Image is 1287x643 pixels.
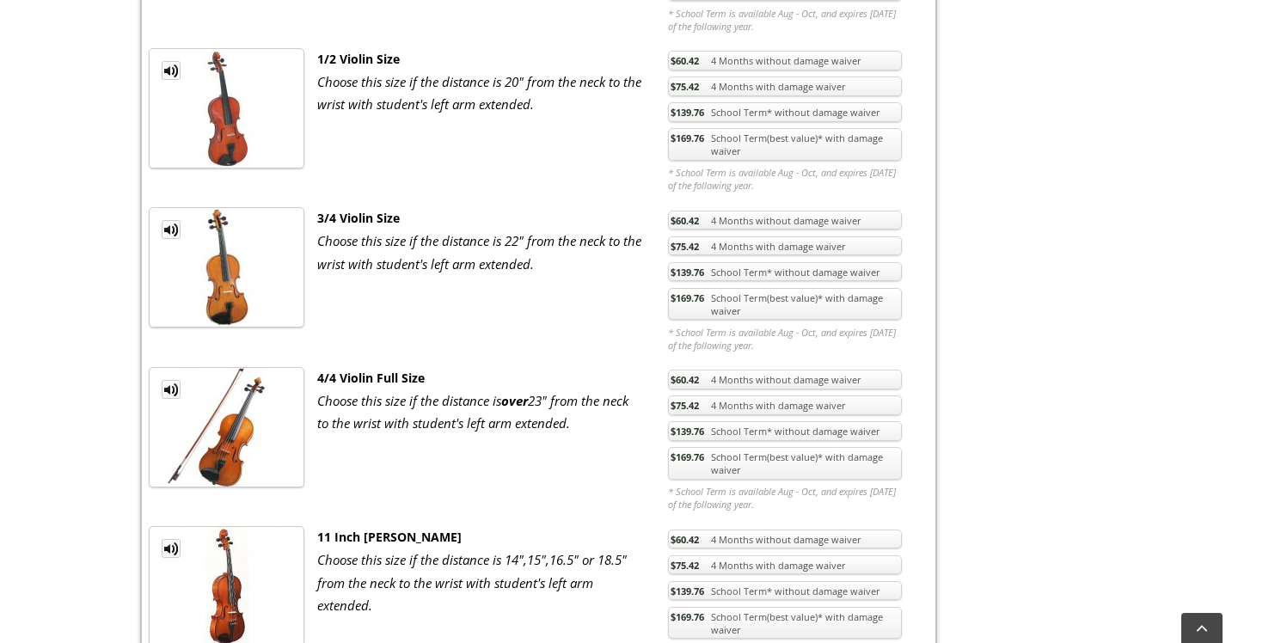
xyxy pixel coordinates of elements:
[671,425,704,438] span: $139.76
[671,559,699,572] span: $75.42
[671,610,704,623] span: $169.76
[168,49,286,168] img: th_1fc34dab4bdaff02a3697e89cb8f30dd_1340371800ViolinHalfSIze.jpg
[668,607,902,640] a: $169.76School Term(best value)* with damage waiver
[668,421,902,441] a: $139.76School Term* without damage waiver
[668,485,902,511] em: * School Term is available Aug - Oct, and expires [DATE] of the following year.
[671,132,704,144] span: $169.76
[317,232,641,272] em: Choose this size if the distance is 22" from the neck to the wrist with student's left arm extended.
[671,373,699,386] span: $60.42
[668,447,902,480] a: $169.76School Term(best value)* with damage waiver
[162,220,181,239] a: MP3 Clip
[162,61,181,80] a: MP3 Clip
[668,326,902,352] em: * School Term is available Aug - Oct, and expires [DATE] of the following year.
[668,77,902,96] a: $75.424 Months with damage waiver
[317,73,641,113] em: Choose this size if the distance is 20" from the neck to the wrist with student's left arm extended.
[671,266,704,279] span: $139.76
[671,291,704,304] span: $169.76
[671,450,704,463] span: $169.76
[668,102,902,122] a: $139.76School Term* without damage waiver
[668,370,902,389] a: $60.424 Months without damage waiver
[317,526,642,548] div: 11 Inch [PERSON_NAME]
[668,581,902,601] a: $139.76School Term* without damage waiver
[671,533,699,546] span: $60.42
[668,288,902,321] a: $169.76School Term(best value)* with damage waiver
[671,106,704,119] span: $139.76
[317,207,642,230] div: 3/4 Violin Size
[162,539,181,558] a: MP3 Clip
[671,399,699,412] span: $75.42
[317,551,627,614] em: Choose this size if the distance is 14",15",16.5" or 18.5" from the neck to the wrist with studen...
[668,530,902,549] a: $60.424 Months without damage waiver
[317,48,642,70] div: 1/2 Violin Size
[668,211,902,230] a: $60.424 Months without damage waiver
[501,392,528,409] strong: over
[317,392,628,432] em: Choose this size if the distance is 23" from the neck to the wrist with student's left arm extended.
[668,262,902,282] a: $139.76School Term* without damage waiver
[168,368,286,487] img: th_1fc34dab4bdaff02a3697e89cb8f30dd_1340371741violinFullSize.jpg
[668,128,902,161] a: $169.76School Term(best value)* with damage waiver
[668,7,902,33] em: * School Term is available Aug - Oct, and expires [DATE] of the following year.
[671,214,699,227] span: $60.42
[317,367,642,389] div: 4/4 Violin Full Size
[668,51,902,70] a: $60.424 Months without damage waiver
[162,380,181,399] a: MP3 Clip
[668,395,902,415] a: $75.424 Months with damage waiver
[671,585,704,597] span: $139.76
[168,208,286,327] img: th_1fc34dab4bdaff02a3697e89cb8f30dd_1340371828ViolinThreeQuarterSize.jpg
[671,54,699,67] span: $60.42
[668,166,902,192] em: * School Term is available Aug - Oct, and expires [DATE] of the following year.
[671,240,699,253] span: $75.42
[668,236,902,256] a: $75.424 Months with damage waiver
[671,80,699,93] span: $75.42
[668,555,902,575] a: $75.424 Months with damage waiver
